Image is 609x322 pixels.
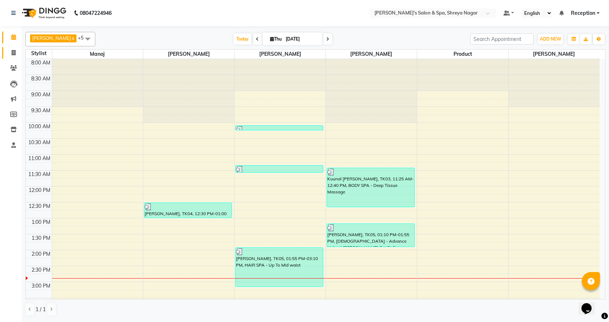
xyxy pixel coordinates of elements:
div: Kuunal [PERSON_NAME], TK03, 11:25 AM-12:40 PM, BODY SPA - Deep Tissue Massage [327,168,414,207]
a: x [71,35,74,41]
span: Today [233,33,252,45]
div: 2:30 PM [30,266,52,274]
div: 1:00 PM [30,218,52,226]
span: Reception [571,9,595,17]
div: 3:30 PM [30,298,52,306]
b: 08047224946 [80,3,112,23]
span: Thu [268,36,283,42]
div: [PERSON_NAME], TK01, 10:05 AM-10:15 AM, [PERSON_NAME] - Clean Shave [236,126,323,130]
span: Manoj [52,50,143,59]
div: Stylist [26,50,52,57]
div: 9:30 AM [30,107,52,114]
iframe: chat widget [579,293,602,315]
div: 2:00 PM [30,250,52,258]
div: 12:00 PM [27,187,52,194]
img: logo [18,3,68,23]
div: [PERSON_NAME], TK05, 01:55 PM-03:10 PM, HAIR SPA - Up To Mid waist [236,248,323,287]
input: Search Appointment [470,33,534,45]
button: ADD NEW [538,34,563,44]
div: [PERSON_NAME], TK04, 12:30 PM-01:00 PM, [DEMOGRAPHIC_DATA] HAIR CUT - Treatment Wash [144,203,232,218]
div: [PERSON_NAME], TK05, 01:10 PM-01:55 PM, [DEMOGRAPHIC_DATA] - Advance Haircut,[PERSON_NAME] Cut St... [327,224,414,247]
span: [PERSON_NAME] [326,50,417,59]
div: 11:30 AM [27,171,52,178]
span: Product [417,50,508,59]
span: +5 [78,35,89,41]
div: 1:30 PM [30,234,52,242]
div: 10:00 AM [27,123,52,130]
span: ADD NEW [540,36,561,42]
span: [PERSON_NAME] [235,50,326,59]
input: 2025-09-04 [283,34,320,45]
div: 9:00 AM [30,91,52,99]
span: [PERSON_NAME] [143,50,234,59]
span: [PERSON_NAME] [509,50,600,59]
div: 8:00 AM [30,59,52,67]
span: 1 / 1 [36,306,46,313]
div: 3:00 PM [30,282,52,290]
div: 12:30 PM [27,202,52,210]
div: 11:00 AM [27,155,52,162]
div: 10:30 AM [27,139,52,146]
div: [PERSON_NAME], TK02, 11:20 AM-11:35 AM, [PERSON_NAME] Cut Styling [236,166,323,172]
span: [PERSON_NAME] [32,35,71,41]
div: 8:30 AM [30,75,52,83]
